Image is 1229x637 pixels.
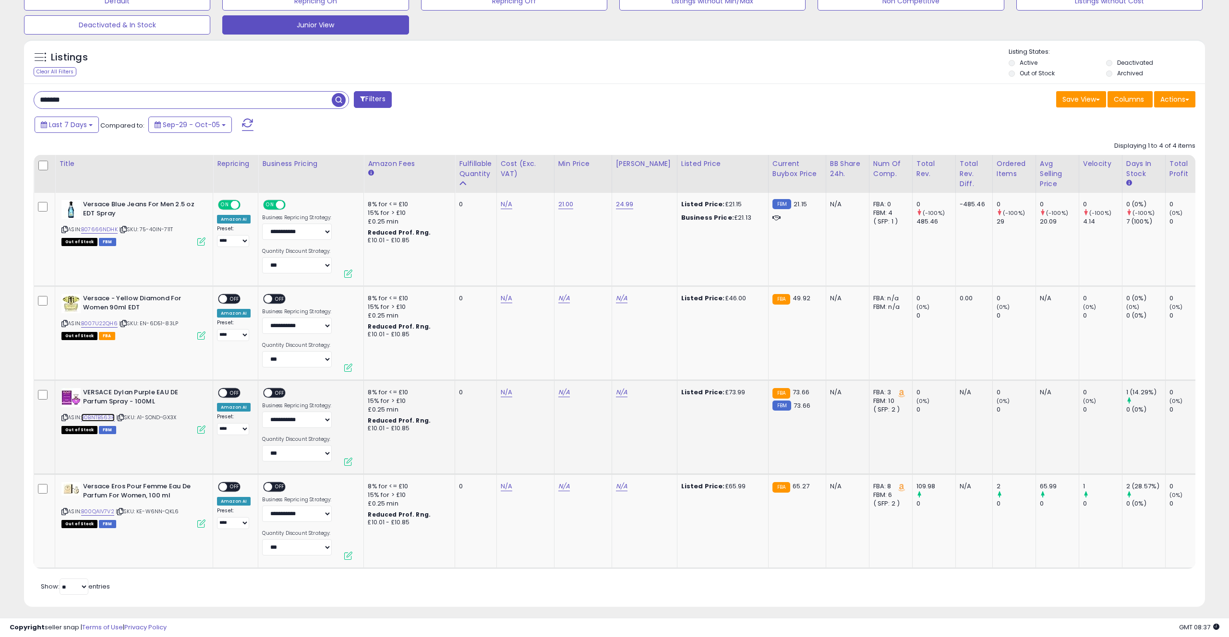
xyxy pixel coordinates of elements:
[830,200,862,209] div: N/A
[1040,482,1079,491] div: 65.99
[51,51,88,64] h5: Listings
[1154,91,1195,107] button: Actions
[916,303,930,311] small: (0%)
[61,332,97,340] span: All listings that are currently out of stock and unavailable for purchase on Amazon
[368,416,431,425] b: Reduced Prof. Rng.
[873,209,905,217] div: FBM: 4
[368,330,447,339] div: £10.01 - £10.85
[148,117,232,133] button: Sep-29 - Oct-05
[501,388,512,397] a: N/A
[1169,397,1183,405] small: (0%)
[24,15,210,35] button: Deactivated & In Stock
[873,388,905,397] div: FBA: 3
[273,295,288,303] span: OFF
[368,397,447,405] div: 15% for > £10
[1083,499,1122,508] div: 0
[501,200,512,209] a: N/A
[219,201,231,209] span: ON
[1083,482,1122,491] div: 1
[217,215,251,224] div: Amazon AI
[916,200,955,209] div: 0
[368,405,447,414] div: £0.25 min
[873,200,905,209] div: FBA: 0
[284,201,300,209] span: OFF
[616,159,673,169] div: [PERSON_NAME]
[1133,209,1155,217] small: (-100%)
[262,342,332,349] label: Quantity Discount Strategy:
[100,121,145,130] span: Compared to:
[262,436,332,443] label: Quantity Discount Strategy:
[83,200,200,220] b: Versace Blue Jeans For Men 2.5 oz EDT Spray
[61,426,97,434] span: All listings that are currently out of stock and unavailable for purchase on Amazon
[61,482,205,527] div: ASIN:
[1126,179,1132,188] small: Days In Stock.
[1040,217,1079,226] div: 20.09
[368,217,447,226] div: £0.25 min
[368,209,447,217] div: 15% for > £10
[1089,209,1111,217] small: (-100%)
[960,294,985,303] div: 0.00
[681,482,725,491] b: Listed Price:
[501,294,512,303] a: N/A
[772,401,791,411] small: FBM
[459,200,489,209] div: 0
[772,294,790,305] small: FBA
[916,159,952,179] div: Total Rev.
[1169,491,1183,499] small: (0%)
[772,159,822,179] div: Current Buybox Price
[830,159,865,179] div: BB Share 24h.
[1083,200,1122,209] div: 0
[681,200,725,209] b: Listed Price:
[59,159,209,169] div: Title
[368,388,447,397] div: 8% for <= £10
[1083,397,1096,405] small: (0%)
[368,200,447,209] div: 8% for <= £10
[1117,59,1153,67] label: Deactivated
[61,520,97,528] span: All listings that are currently out of stock and unavailable for purchase on Amazon
[923,209,945,217] small: (-100%)
[459,482,489,491] div: 0
[262,308,332,315] label: Business Repricing Strategy:
[794,200,807,209] span: 21.15
[1040,499,1079,508] div: 0
[116,507,179,515] span: | SKU: KE-W6NN-QKL6
[681,294,761,303] div: £46.00
[1108,91,1153,107] button: Columns
[794,401,810,410] span: 73.66
[262,402,332,409] label: Business Repricing Strategy:
[368,482,447,491] div: 8% for <= £10
[873,499,905,508] div: ( SFP: 2 )
[1126,294,1165,303] div: 0 (0%)
[34,67,76,76] div: Clear All Filters
[459,159,492,179] div: Fulfillable Quantity
[501,482,512,491] a: N/A
[873,482,905,491] div: FBA: 8
[616,294,627,303] a: N/A
[681,482,761,491] div: £65.99
[262,496,332,503] label: Business Repricing Strategy:
[217,403,251,412] div: Amazon AI
[997,499,1036,508] div: 0
[262,248,332,255] label: Quantity Discount Strategy:
[997,388,1036,397] div: 0
[1169,209,1183,217] small: (0%)
[217,507,251,529] div: Preset:
[83,388,200,408] b: VERSACE Dylan Purple EAU DE Parfum Spray - 100ML
[217,225,251,247] div: Preset:
[41,582,110,591] span: Show: entries
[222,15,409,35] button: Junior View
[1083,405,1122,414] div: 0
[830,388,862,397] div: N/A
[61,482,81,495] img: 41llvm5FxeL._SL40_.jpg
[1169,388,1208,397] div: 0
[681,388,761,397] div: £73.99
[916,499,955,508] div: 0
[1169,200,1208,209] div: 0
[960,388,985,397] div: N/A
[83,294,200,314] b: Versace - Yellow Diamond For Women 90ml EDT
[81,225,118,234] a: B07666NDHK
[262,159,360,169] div: Business Pricing
[997,294,1036,303] div: 0
[217,309,251,318] div: Amazon AI
[1009,47,1205,57] p: Listing States:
